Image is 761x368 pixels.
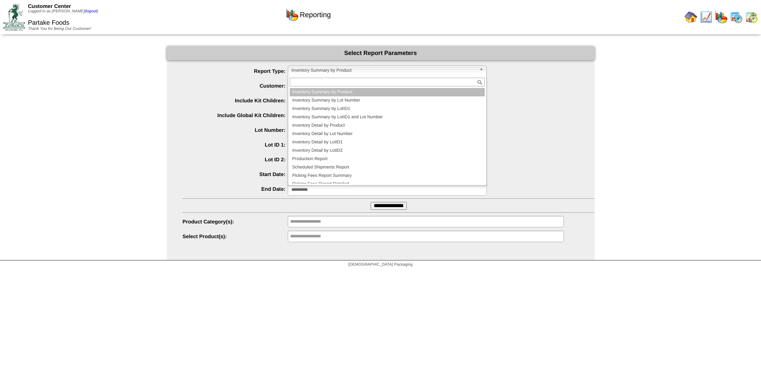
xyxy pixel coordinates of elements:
li: Inventory Detail by Product [290,121,485,130]
a: (logout) [84,9,98,14]
span: Inventory Summary by Product [291,66,476,75]
label: End Date: [183,186,288,192]
span: Partake Foods [28,20,69,26]
li: Inventory Detail by LotID1 [290,138,485,147]
li: Production Report [290,155,485,163]
label: Customer: [183,83,288,89]
span: Partake Foods [183,80,595,89]
img: ZoRoCo_Logo(Green%26Foil)%20jpg.webp [3,4,25,30]
label: Lot Number: [183,127,288,133]
label: Lot ID 1: [183,142,288,148]
span: Customer Center [28,3,71,9]
img: calendarinout.gif [745,11,758,23]
div: Select Report Parameters [167,46,595,60]
label: Lot ID 2: [183,157,288,162]
label: Report Type: [183,68,288,74]
label: Product Category(s): [183,219,288,225]
label: Include Kit Children: [183,98,288,104]
span: [DEMOGRAPHIC_DATA] Packaging [348,262,412,267]
li: Picking Fees Report Detailed [290,180,485,188]
img: home.gif [685,11,697,23]
li: Inventory Summary by Product [290,88,485,96]
label: Select Product(s): [183,233,288,239]
img: graph.gif [286,8,299,21]
span: Reporting [300,11,331,19]
img: calendarprod.gif [730,11,743,23]
img: graph.gif [715,11,728,23]
li: Inventory Detail by LotID2 [290,147,485,155]
span: Thank You for Being Our Customer! [28,27,91,31]
label: Start Date: [183,171,288,177]
li: Inventory Summary by LotID1 and Lot Number [290,113,485,121]
li: Inventory Summary by Lot Number [290,96,485,105]
label: Include Global Kit Children: [183,112,288,118]
li: Inventory Summary by LotID1 [290,105,485,113]
li: Picking Fees Report Summary [290,172,485,180]
span: Logged in as [PERSON_NAME] [28,9,98,14]
li: Inventory Detail by Lot Number [290,130,485,138]
li: Scheduled Shipments Report [290,163,485,172]
img: line_graph.gif [700,11,712,23]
